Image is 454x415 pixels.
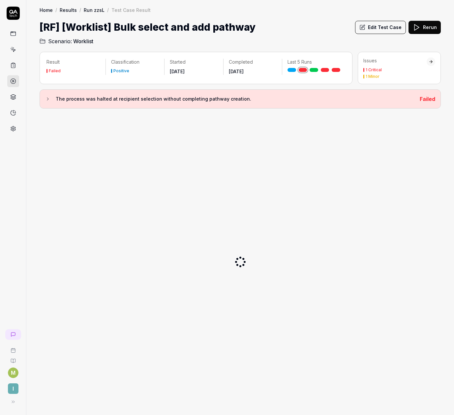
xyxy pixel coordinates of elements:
a: Results [60,7,77,13]
time: [DATE] [229,69,244,74]
a: Run zzsL [84,7,105,13]
a: Book a call with us [3,342,23,353]
div: 1 Critical [366,68,382,72]
button: Rerun [409,21,441,34]
h1: [RF] [Worklist] Bulk select and add pathway [40,20,256,35]
p: Completed [229,59,277,65]
div: Test Case Result [111,7,151,13]
a: Scenario:Worklist [40,37,93,45]
div: / [107,7,109,13]
p: Result [46,59,100,65]
button: M [8,367,18,378]
button: The process was halted at recipient selection without completing pathway creation. [45,95,414,103]
div: Issues [363,57,427,64]
span: Worklist [73,37,93,45]
div: Failed [49,69,61,73]
span: Failed [420,96,435,102]
div: Positive [113,69,129,73]
h3: The process was halted at recipient selection without completing pathway creation. [56,95,414,103]
div: 1 Minor [366,75,379,79]
button: I [3,378,23,395]
p: Started [170,59,218,65]
time: [DATE] [170,69,185,74]
p: Classification [111,59,159,65]
a: Home [40,7,53,13]
div: / [55,7,57,13]
span: I [8,383,18,394]
p: Last 5 Runs [288,59,340,65]
span: Scenario: [47,37,72,45]
button: Edit Test Case [355,21,406,34]
div: / [79,7,81,13]
a: Documentation [3,353,23,364]
a: New conversation [5,329,21,340]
